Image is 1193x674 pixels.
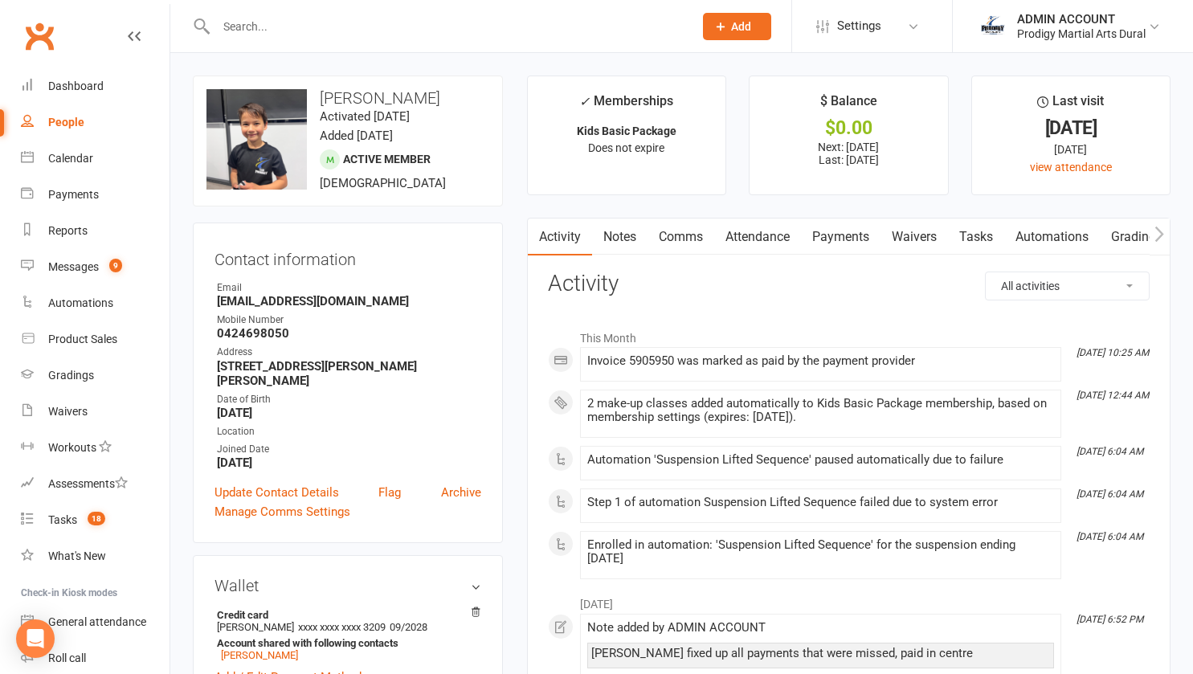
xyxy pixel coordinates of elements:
strong: [DATE] [217,406,481,420]
div: 2 make-up classes added automatically to Kids Basic Package membership, based on membership setti... [587,397,1054,424]
h3: [PERSON_NAME] [206,89,489,107]
div: Open Intercom Messenger [16,619,55,658]
a: Manage Comms Settings [214,502,350,521]
a: Dashboard [21,68,170,104]
div: Messages [48,260,99,273]
div: Calendar [48,152,93,165]
div: Mobile Number [217,312,481,328]
a: Automations [21,285,170,321]
div: Last visit [1037,91,1104,120]
a: Payments [21,177,170,213]
h3: Contact information [214,244,481,268]
div: Joined Date [217,442,481,457]
a: Archive [441,483,481,502]
a: Waivers [880,219,948,255]
strong: 0424698050 [217,326,481,341]
i: [DATE] 12:44 AM [1077,390,1149,401]
div: Memberships [579,91,673,121]
span: 9 [109,259,122,272]
div: Roll call [48,652,86,664]
a: Tasks [948,219,1004,255]
span: Settings [837,8,881,44]
div: Tasks [48,513,77,526]
div: Note added by ADMIN ACCOUNT [587,621,1054,635]
span: 18 [88,512,105,525]
a: Tasks 18 [21,502,170,538]
span: Add [731,20,751,33]
i: [DATE] 6:04 AM [1077,446,1143,457]
li: [DATE] [548,587,1150,613]
span: Does not expire [588,141,664,154]
a: Messages 9 [21,249,170,285]
a: What's New [21,538,170,574]
div: [PERSON_NAME] fixed up all payments that were missed, paid in centre [591,647,1050,660]
span: Active member [343,153,431,165]
strong: [STREET_ADDRESS][PERSON_NAME][PERSON_NAME] [217,359,481,388]
i: [DATE] 6:52 PM [1077,614,1143,625]
a: Gradings [21,357,170,394]
img: image1695363587.png [206,89,307,190]
a: People [21,104,170,141]
a: view attendance [1030,161,1112,174]
strong: Credit card [217,609,473,621]
div: Location [217,424,481,439]
a: Update Contact Details [214,483,339,502]
div: ADMIN ACCOUNT [1017,12,1146,27]
h3: Wallet [214,577,481,594]
div: Invoice 5905950 was marked as paid by the payment provider [587,354,1054,368]
strong: Account shared with following contacts [217,637,473,649]
strong: [EMAIL_ADDRESS][DOMAIN_NAME] [217,294,481,308]
strong: [DATE] [217,455,481,470]
a: [PERSON_NAME] [221,649,298,661]
span: xxxx xxxx xxxx 3209 [298,621,386,633]
li: [PERSON_NAME] [214,607,481,664]
h3: Activity [548,272,1150,296]
time: Activated [DATE] [320,109,410,124]
div: Address [217,345,481,360]
strong: Kids Basic Package [577,125,676,137]
a: Flag [378,483,401,502]
a: Payments [801,219,880,255]
a: Notes [592,219,648,255]
p: Next: [DATE] Last: [DATE] [764,141,933,166]
i: ✓ [579,94,590,109]
time: Added [DATE] [320,129,393,143]
div: Email [217,280,481,296]
i: [DATE] 10:25 AM [1077,347,1149,358]
div: Gradings [48,369,94,382]
div: What's New [48,549,106,562]
div: Enrolled in automation: 'Suspension Lifted Sequence' for the suspension ending [DATE] [587,538,1054,566]
a: General attendance kiosk mode [21,604,170,640]
div: People [48,116,84,129]
div: Dashboard [48,80,104,92]
li: This Month [548,321,1150,347]
span: [DEMOGRAPHIC_DATA] [320,176,446,190]
a: Waivers [21,394,170,430]
a: Assessments [21,466,170,502]
input: Search... [211,15,682,38]
a: Comms [648,219,714,255]
a: Workouts [21,430,170,466]
div: Payments [48,188,99,201]
div: $ Balance [820,91,877,120]
div: [DATE] [987,141,1155,158]
div: Automation 'Suspension Lifted Sequence' paused automatically due to failure [587,453,1054,467]
div: General attendance [48,615,146,628]
img: thumb_image1686208220.png [977,10,1009,43]
a: Product Sales [21,321,170,357]
div: Product Sales [48,333,117,345]
a: Calendar [21,141,170,177]
a: Clubworx [19,16,59,56]
div: Automations [48,296,113,309]
a: Automations [1004,219,1100,255]
div: Workouts [48,441,96,454]
a: Reports [21,213,170,249]
div: Assessments [48,477,128,490]
button: Add [703,13,771,40]
i: [DATE] 6:04 AM [1077,531,1143,542]
div: Step 1 of automation Suspension Lifted Sequence failed due to system error [587,496,1054,509]
div: Waivers [48,405,88,418]
a: Attendance [714,219,801,255]
div: [DATE] [987,120,1155,137]
div: Reports [48,224,88,237]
